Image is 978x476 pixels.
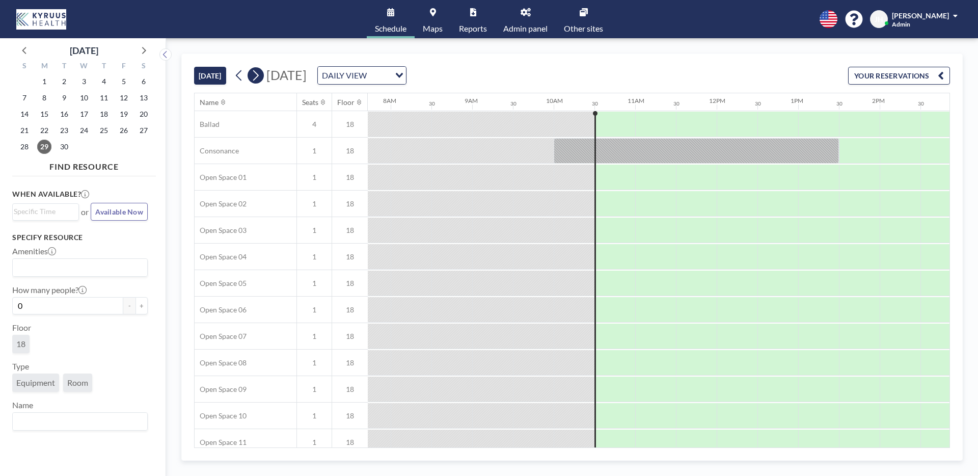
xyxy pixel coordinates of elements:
[135,297,148,314] button: +
[297,252,332,261] span: 1
[332,438,368,447] span: 18
[123,297,135,314] button: -
[114,60,133,73] div: F
[297,173,332,182] span: 1
[423,24,443,33] span: Maps
[503,24,548,33] span: Admin panel
[195,305,247,314] span: Open Space 06
[332,252,368,261] span: 18
[297,146,332,155] span: 1
[133,60,153,73] div: S
[297,226,332,235] span: 1
[383,97,396,104] div: 8AM
[673,100,680,107] div: 30
[57,74,71,89] span: Tuesday, September 2, 2025
[37,123,51,138] span: Monday, September 22, 2025
[57,140,71,154] span: Tuesday, September 30, 2025
[375,24,406,33] span: Schedule
[12,157,156,172] h4: FIND RESOURCE
[510,100,517,107] div: 30
[266,67,307,83] span: [DATE]
[836,100,843,107] div: 30
[195,226,247,235] span: Open Space 03
[117,74,131,89] span: Friday, September 5, 2025
[297,358,332,367] span: 1
[97,91,111,105] span: Thursday, September 11, 2025
[77,107,91,121] span: Wednesday, September 17, 2025
[137,107,151,121] span: Saturday, September 20, 2025
[332,411,368,420] span: 18
[55,60,74,73] div: T
[195,438,247,447] span: Open Space 11
[195,146,239,155] span: Consonance
[465,97,478,104] div: 9AM
[12,246,56,256] label: Amenities
[137,123,151,138] span: Saturday, September 27, 2025
[297,332,332,341] span: 1
[117,123,131,138] span: Friday, September 26, 2025
[302,98,318,107] div: Seats
[117,91,131,105] span: Friday, September 12, 2025
[16,9,66,30] img: organization-logo
[297,411,332,420] span: 1
[17,123,32,138] span: Sunday, September 21, 2025
[57,91,71,105] span: Tuesday, September 9, 2025
[12,400,33,410] label: Name
[709,97,725,104] div: 12PM
[332,226,368,235] span: 18
[14,206,73,217] input: Search for option
[332,279,368,288] span: 18
[892,11,949,20] span: [PERSON_NAME]
[137,91,151,105] span: Saturday, September 13, 2025
[13,413,147,430] div: Search for option
[15,60,35,73] div: S
[318,67,406,84] div: Search for option
[195,120,220,129] span: Ballad
[332,146,368,155] span: 18
[97,107,111,121] span: Thursday, September 18, 2025
[17,107,32,121] span: Sunday, September 14, 2025
[16,339,25,349] span: 18
[17,91,32,105] span: Sunday, September 7, 2025
[195,252,247,261] span: Open Space 04
[14,415,142,428] input: Search for option
[195,173,247,182] span: Open Space 01
[67,378,88,387] span: Room
[137,74,151,89] span: Saturday, September 6, 2025
[320,69,369,82] span: DAILY VIEW
[297,120,332,129] span: 4
[755,100,761,107] div: 30
[332,385,368,394] span: 18
[195,279,247,288] span: Open Space 05
[16,378,55,387] span: Equipment
[332,358,368,367] span: 18
[12,233,148,242] h3: Specify resource
[74,60,94,73] div: W
[13,259,147,276] div: Search for option
[332,173,368,182] span: 18
[332,305,368,314] span: 18
[77,91,91,105] span: Wednesday, September 10, 2025
[459,24,487,33] span: Reports
[70,43,98,58] div: [DATE]
[332,120,368,129] span: 18
[297,438,332,447] span: 1
[57,107,71,121] span: Tuesday, September 16, 2025
[97,123,111,138] span: Thursday, September 25, 2025
[77,74,91,89] span: Wednesday, September 3, 2025
[918,100,924,107] div: 30
[195,199,247,208] span: Open Space 02
[872,97,885,104] div: 2PM
[337,98,355,107] div: Floor
[297,305,332,314] span: 1
[195,385,247,394] span: Open Space 09
[12,361,29,372] label: Type
[592,100,598,107] div: 30
[12,323,31,333] label: Floor
[35,60,55,73] div: M
[17,140,32,154] span: Sunday, September 28, 2025
[370,69,389,82] input: Search for option
[848,67,950,85] button: YOUR RESERVATIONS
[37,140,51,154] span: Monday, September 29, 2025
[195,332,247,341] span: Open Space 07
